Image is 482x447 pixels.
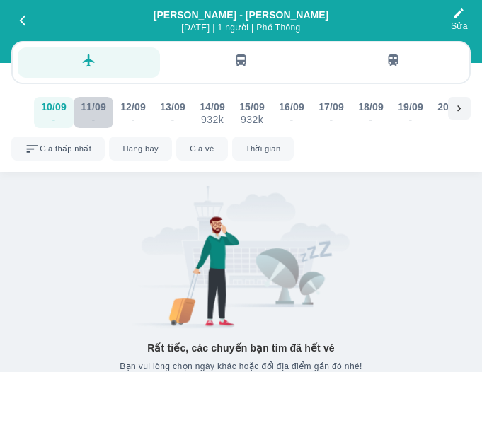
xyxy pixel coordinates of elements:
[398,114,423,125] div: -
[147,341,335,355] p: Rất tiếc, các chuyến bạn tìm đã hết vé
[438,114,462,125] div: -
[240,114,264,125] div: 932k
[122,144,158,153] span: Hãng bay
[239,100,265,114] div: 15/09
[181,22,300,33] span: [DATE] | 1 người | Phổ Thông
[154,8,328,22] div: [PERSON_NAME] - [PERSON_NAME]
[319,114,343,125] div: -
[200,100,225,114] div: 14/09
[34,97,448,128] div: scrollable day and price
[442,19,476,34] span: Sửa
[13,42,469,83] div: transportation tabs
[120,361,362,372] span: Bạn vui lòng chọn ngày khác hoặc đổi địa điểm gần đó nhé!
[200,114,224,125] div: 932k
[120,100,146,114] div: 12/09
[42,114,66,125] div: -
[279,100,304,114] div: 16/09
[120,186,362,330] img: banner
[190,144,214,153] span: Giá vé
[161,114,185,125] div: -
[10,137,472,172] div: scrollable sort and filters
[40,144,91,153] span: Giá thấp nhất
[437,100,463,114] div: 20/09
[81,100,106,114] div: 11/09
[319,100,344,114] div: 17/09
[358,100,384,114] div: 18/09
[121,114,145,125] div: -
[246,144,281,153] span: Thời gian
[398,100,423,114] div: 19/09
[280,114,304,125] div: -
[437,3,482,39] button: Sửa
[160,100,185,114] div: 13/09
[41,100,67,114] div: 10/09
[359,114,383,125] div: -
[81,114,105,125] div: -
